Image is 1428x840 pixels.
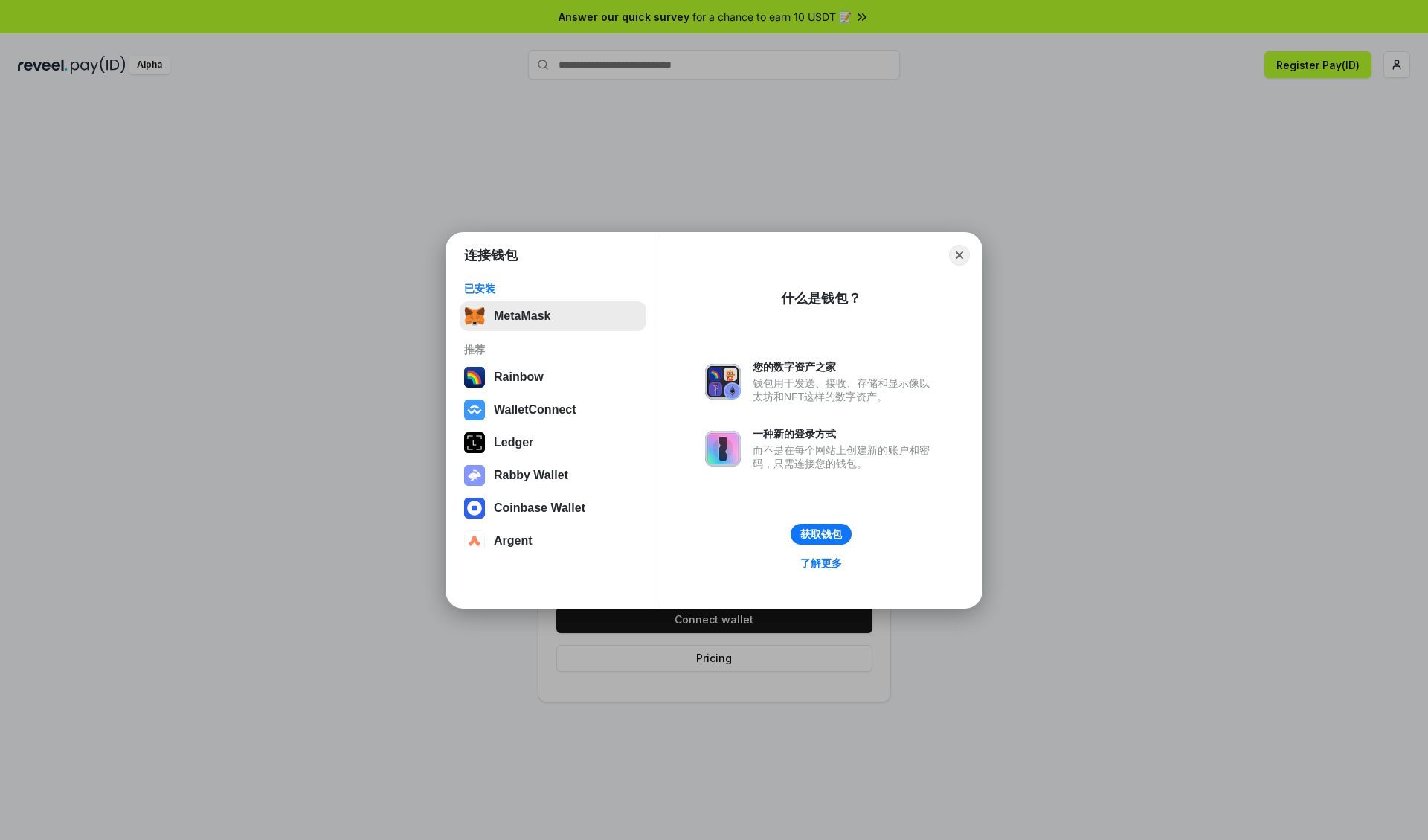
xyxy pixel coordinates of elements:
[464,498,485,519] img: svg+xml,%3Csvg%20width%3D%2228%22%20height%3D%2228%22%20viewBox%3D%220%200%2028%2028%22%20fill%3D...
[800,557,842,570] div: 了解更多
[464,530,485,551] img: svg+xml,%3Csvg%20width%3D%2228%22%20height%3D%2228%22%20viewBox%3D%220%200%2028%2028%22%20fill%3D...
[753,443,937,470] div: 而不是在每个网站上创建新的账户和密码，只需连接您的钱包。
[791,554,851,573] a: 了解更多
[781,289,861,307] div: 什么是钱包？
[494,501,585,515] div: Coinbase Wallet
[494,310,550,323] div: MetaMask
[460,493,646,523] button: Coinbase Wallet
[464,343,642,356] div: 推荐
[791,524,852,545] button: 获取钱包
[464,282,642,295] div: 已安装
[949,245,970,266] button: Close
[705,364,741,400] img: svg+xml,%3Csvg%20xmlns%3D%22http%3A%2F%2Fwww.w3.org%2F2000%2Fsvg%22%20fill%3D%22none%22%20viewBox...
[460,362,646,392] button: Rainbow
[494,403,576,417] div: WalletConnect
[460,526,646,556] button: Argent
[753,376,937,403] div: 钱包用于发送、接收、存储和显示像以太坊和NFT这样的数字资产。
[460,461,646,490] button: Rabby Wallet
[464,465,485,486] img: svg+xml,%3Csvg%20xmlns%3D%22http%3A%2F%2Fwww.w3.org%2F2000%2Fsvg%22%20fill%3D%22none%22%20viewBox...
[460,428,646,458] button: Ledger
[494,534,533,548] div: Argent
[464,306,485,327] img: svg+xml,%3Csvg%20fill%3D%22none%22%20height%3D%2233%22%20viewBox%3D%220%200%2035%2033%22%20width%...
[494,469,568,482] div: Rabby Wallet
[753,427,937,440] div: 一种新的登录方式
[753,360,937,373] div: 您的数字资产之家
[464,400,485,420] img: svg+xml,%3Csvg%20width%3D%2228%22%20height%3D%2228%22%20viewBox%3D%220%200%2028%2028%22%20fill%3D...
[460,301,646,331] button: MetaMask
[494,436,533,449] div: Ledger
[464,367,485,388] img: svg+xml,%3Csvg%20width%3D%22120%22%20height%3D%22120%22%20viewBox%3D%220%200%20120%20120%22%20fil...
[705,431,741,467] img: svg+xml,%3Csvg%20xmlns%3D%22http%3A%2F%2Fwww.w3.org%2F2000%2Fsvg%22%20fill%3D%22none%22%20viewBox...
[460,395,646,425] button: WalletConnect
[494,371,544,384] div: Rainbow
[800,528,842,541] div: 获取钱包
[464,432,485,453] img: svg+xml,%3Csvg%20xmlns%3D%22http%3A%2F%2Fwww.w3.org%2F2000%2Fsvg%22%20width%3D%2228%22%20height%3...
[464,246,518,264] h1: 连接钱包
